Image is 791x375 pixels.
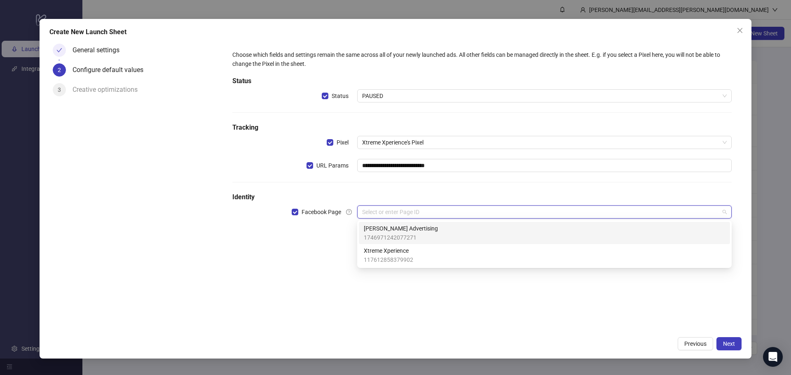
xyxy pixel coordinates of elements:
[716,337,742,350] button: Next
[73,83,144,96] div: Creative optimizations
[359,222,730,244] div: Engle Advertising
[737,27,743,34] span: close
[232,192,732,202] h5: Identity
[56,47,62,53] span: check
[49,27,742,37] div: Create New Launch Sheet
[763,347,783,367] div: Open Intercom Messenger
[359,244,730,266] div: Xtreme Xperience
[328,91,352,100] span: Status
[364,233,438,242] span: 1746971242077271
[58,86,61,93] span: 3
[364,246,413,255] span: Xtreme Xperience
[232,123,732,133] h5: Tracking
[684,340,707,347] span: Previous
[232,50,732,68] div: Choose which fields and settings remain the same across all of your newly launched ads. All other...
[362,90,727,102] span: PAUSED
[58,67,61,73] span: 2
[346,209,352,215] span: question-circle
[364,255,413,264] span: 117612858379902
[678,337,713,350] button: Previous
[298,207,344,217] span: Facebook Page
[232,76,732,86] h5: Status
[333,138,352,147] span: Pixel
[73,63,150,77] div: Configure default values
[723,340,735,347] span: Next
[733,24,747,37] button: Close
[313,161,352,170] span: URL Params
[362,136,727,149] span: Xtreme Xperience's Pixel
[364,224,438,233] span: [PERSON_NAME] Advertising
[73,44,126,57] div: General settings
